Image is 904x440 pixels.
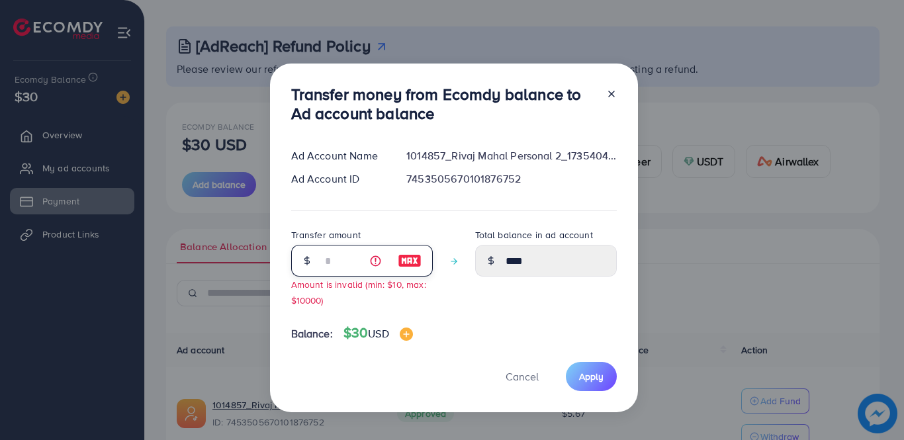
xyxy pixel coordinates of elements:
img: image [398,253,422,269]
span: Cancel [506,369,539,384]
label: Total balance in ad account [475,228,593,242]
div: 7453505670101876752 [396,171,627,187]
span: USD [368,326,388,341]
div: Ad Account ID [281,171,396,187]
div: 1014857_Rivaj Mahal Personal 2_1735404529188 [396,148,627,163]
button: Cancel [489,362,555,390]
h4: $30 [343,325,413,341]
span: Apply [579,370,604,383]
h3: Transfer money from Ecomdy balance to Ad account balance [291,85,596,123]
small: Amount is invalid (min: $10, max: $10000) [291,278,426,306]
div: Ad Account Name [281,148,396,163]
button: Apply [566,362,617,390]
span: Balance: [291,326,333,341]
img: image [400,328,413,341]
label: Transfer amount [291,228,361,242]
